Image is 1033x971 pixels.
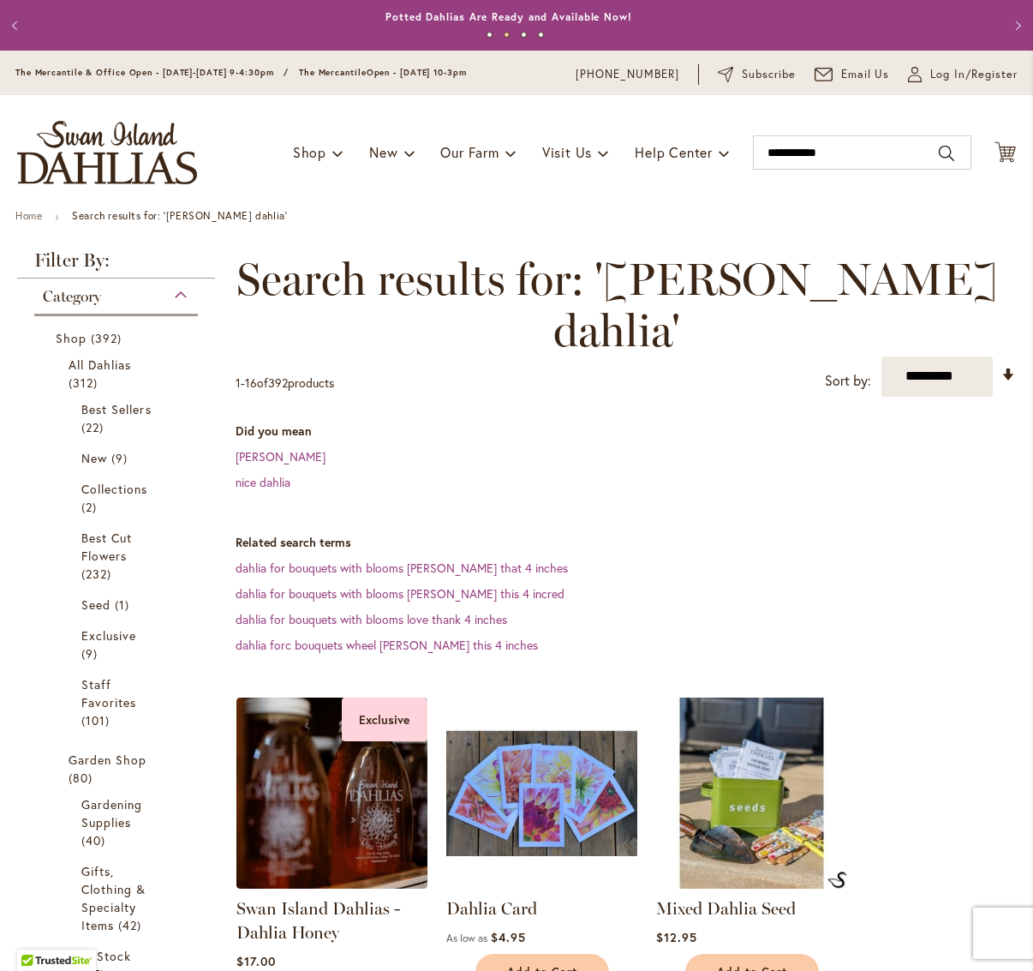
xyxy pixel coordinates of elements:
a: Swan Island Dahlias - Dahlia Honey Exclusive [236,876,427,892]
span: New [81,450,107,466]
span: 9 [81,644,102,662]
img: Group shot of Dahlia Cards [446,698,637,889]
div: Exclusive [342,698,427,741]
a: Swan Island Dahlias - Dahlia Honey [236,898,400,943]
span: Category [43,287,101,306]
a: Potted Dahlias Are Ready and Available Now! [385,10,632,23]
a: dahlia forc bouquets wheel [PERSON_NAME] this 4 inches [236,637,538,653]
p: - of products [236,369,334,397]
img: Mixed Dahlia Seed [656,698,847,889]
span: Help Center [635,143,713,161]
span: 101 [81,711,114,729]
a: [PERSON_NAME] [236,448,325,465]
span: 80 [69,769,97,787]
span: Gifts, Clothing & Specialty Items [81,863,146,933]
span: In Stock [81,948,131,964]
span: 16 [245,375,257,391]
span: 392 [268,375,288,391]
strong: Filter By: [17,251,215,279]
a: Group shot of Dahlia Cards [446,876,637,892]
a: New [81,449,155,467]
a: nice dahlia [236,474,290,490]
button: Next [999,9,1033,43]
button: 1 of 4 [487,32,493,38]
span: $17.00 [236,953,276,969]
span: Email Us [841,66,890,83]
span: Exclusive [81,627,136,644]
button: 3 of 4 [521,32,527,38]
span: 312 [69,374,102,392]
img: Swan Island Dahlias - Dahlia Honey [236,698,427,889]
a: Log In/Register [908,66,1018,83]
a: Mixed Dahlia Seed Mixed Dahlia Seed [656,876,847,892]
span: Shop [293,143,326,161]
a: Mixed Dahlia Seed [656,898,796,919]
span: All Dahlias [69,357,132,373]
label: Sort by: [825,365,871,397]
dt: Did you mean [236,423,1016,440]
span: 9 [111,449,132,467]
span: Best Sellers [81,401,152,417]
button: 4 of 4 [538,32,544,38]
a: All Dahlias [69,356,168,392]
span: Seed [81,596,110,613]
span: 392 [91,329,126,347]
dt: Related search terms [236,534,1016,551]
span: 2 [81,498,101,516]
a: Dahlia Card [446,898,537,919]
a: dahlia for bouquets with blooms [PERSON_NAME] this 4 incred [236,585,564,602]
a: Home [15,209,42,222]
a: Best Sellers [81,400,155,436]
a: Subscribe [718,66,796,83]
a: Exclusive [81,626,155,662]
span: Shop [56,330,87,346]
span: 40 [81,831,110,849]
a: Best Cut Flowers [81,529,155,583]
span: Subscribe [742,66,796,83]
span: As low as [446,932,487,944]
span: Collections [81,481,148,497]
img: Mixed Dahlia Seed [827,872,846,889]
a: Email Us [815,66,890,83]
span: The Mercantile & Office Open - [DATE]-[DATE] 9-4:30pm / The Mercantile [15,67,367,78]
span: 22 [81,418,108,436]
span: 232 [81,565,116,583]
span: Visit Us [542,143,592,161]
a: dahlia for bouquets with blooms love thank 4 inches [236,611,507,627]
strong: Search results for: '[PERSON_NAME] dahlia' [72,209,287,222]
a: Seed [81,596,155,614]
a: Staff Favorites [81,675,155,729]
span: Gardening Supplies [81,796,142,830]
span: Log In/Register [930,66,1018,83]
a: Shop [56,329,181,347]
span: 1 [236,375,241,391]
span: New [369,143,397,161]
a: Collections [81,480,155,516]
span: $12.95 [656,929,697,945]
span: Search results for: '[PERSON_NAME] dahlia' [236,254,999,357]
iframe: Launch Accessibility Center [13,910,61,958]
span: 1 [115,596,134,614]
span: 42 [118,916,146,934]
span: $4.95 [491,929,526,945]
a: dahlia for bouquets with blooms [PERSON_NAME] that 4 inches [236,560,568,576]
span: Garden Shop [69,752,147,768]
a: Gifts, Clothing &amp; Specialty Items [81,862,155,934]
a: Garden Shop [69,751,168,787]
span: Staff Favorites [81,676,136,710]
a: store logo [17,121,197,184]
span: Best Cut Flowers [81,530,132,564]
button: 2 of 4 [504,32,510,38]
span: Open - [DATE] 10-3pm [367,67,467,78]
a: [PHONE_NUMBER] [576,66,679,83]
span: Our Farm [440,143,499,161]
a: Gardening Supplies [81,795,155,849]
